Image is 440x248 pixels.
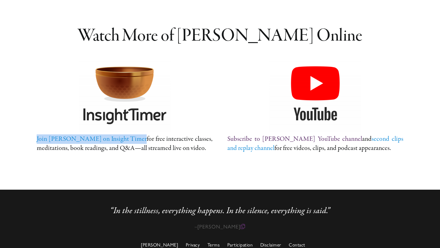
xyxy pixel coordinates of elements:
[207,242,220,248] a: Terms
[269,55,361,131] img: Andrew Daniel's YouTube Channel
[227,134,403,153] a: sec­ond clips and replay chan­nel
[141,242,178,248] a: [PERSON_NAME]
[289,242,305,248] a: Contact
[37,224,403,229] p: –[PERSON_NAME]
[47,204,393,217] p: “In the still­ness, every­thing hap­pens. In the silence, every­thing is said.”
[227,242,253,248] a: Participation
[269,54,361,63] a: join-youtube
[37,134,213,153] p: for free inter­ac­tive class­es, med­i­ta­tions, book read­ings, and Q&A—all streamed live on video.
[37,134,147,144] a: Join [PERSON_NAME] on Insight Timer
[186,242,200,248] a: Privacy
[79,54,170,63] a: join-insighttimer
[260,242,281,248] a: Disclaimer
[227,134,403,153] p: and for free videos, clips, and pod­cast appearances.
[37,27,403,46] h2: Watch More of [PERSON_NAME] Online
[227,134,362,144] a: Subscribe to [PERSON_NAME] YouTube chan­nel
[79,55,170,131] img: Andrew Daniel on Insight Timer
